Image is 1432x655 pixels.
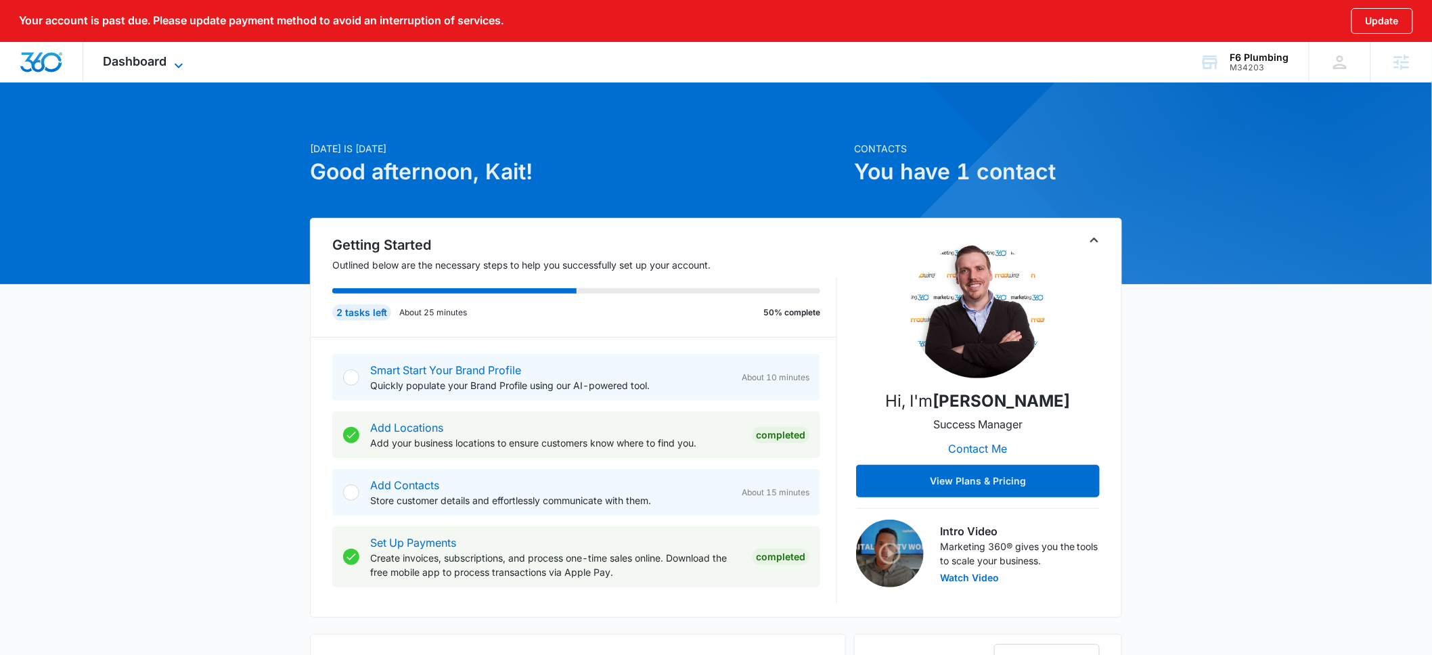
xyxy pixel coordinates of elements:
[370,478,439,492] a: Add Contacts
[332,235,837,255] h2: Getting Started
[370,493,731,507] p: Store customer details and effortlessly communicate with them.
[940,523,1100,539] h3: Intro Video
[856,520,924,587] img: Intro Video
[940,573,999,583] button: Watch Video
[332,304,391,321] div: 2 tasks left
[19,14,504,27] p: Your account is past due. Please update payment method to avoid an interruption of services.
[886,389,1071,413] p: Hi, I'm
[310,156,846,188] h1: Good afternoon, Kait!
[370,536,456,549] a: Set Up Payments
[370,436,741,450] p: Add your business locations to ensure customers know where to find you.
[763,307,820,319] p: 50% complete
[104,54,167,68] span: Dashboard
[752,549,809,565] div: Completed
[940,539,1100,568] p: Marketing 360® gives you the tools to scale your business.
[854,141,1122,156] p: Contacts
[742,371,809,384] span: About 10 minutes
[370,378,731,392] p: Quickly populate your Brand Profile using our AI-powered tool.
[856,465,1100,497] button: View Plans & Pricing
[332,258,837,272] p: Outlined below are the necessary steps to help you successfully set up your account.
[933,391,1071,411] strong: [PERSON_NAME]
[1351,8,1413,34] button: Update
[910,243,1046,378] img: Nick Christensen
[370,551,741,579] p: Create invoices, subscriptions, and process one-time sales online. Download the free mobile app t...
[370,363,521,377] a: Smart Start Your Brand Profile
[742,487,809,499] span: About 15 minutes
[83,42,207,82] div: Dashboard
[935,432,1021,465] button: Contact Me
[399,307,467,319] p: About 25 minutes
[933,416,1023,432] p: Success Manager
[1086,232,1102,248] button: Toggle Collapse
[752,427,809,443] div: Completed
[1230,63,1289,72] div: account id
[370,421,443,434] a: Add Locations
[310,141,846,156] p: [DATE] is [DATE]
[854,156,1122,188] h1: You have 1 contact
[1230,52,1289,63] div: account name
